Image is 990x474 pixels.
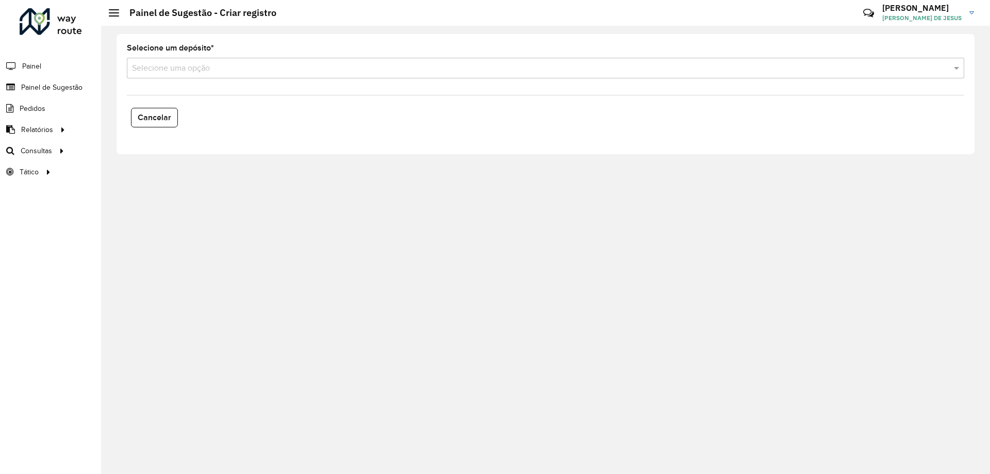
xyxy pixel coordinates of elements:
[127,42,214,54] label: Selecione um depósito
[882,3,962,13] h3: [PERSON_NAME]
[119,7,276,19] h2: Painel de Sugestão - Criar registro
[21,82,82,93] span: Painel de Sugestão
[21,124,53,135] span: Relatórios
[131,108,178,127] button: Cancelar
[882,13,962,23] span: [PERSON_NAME] DE JESUS
[20,167,39,177] span: Tático
[21,145,52,156] span: Consultas
[20,103,45,114] span: Pedidos
[857,2,880,24] a: Contato Rápido
[138,113,171,122] span: Cancelar
[22,61,41,72] span: Painel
